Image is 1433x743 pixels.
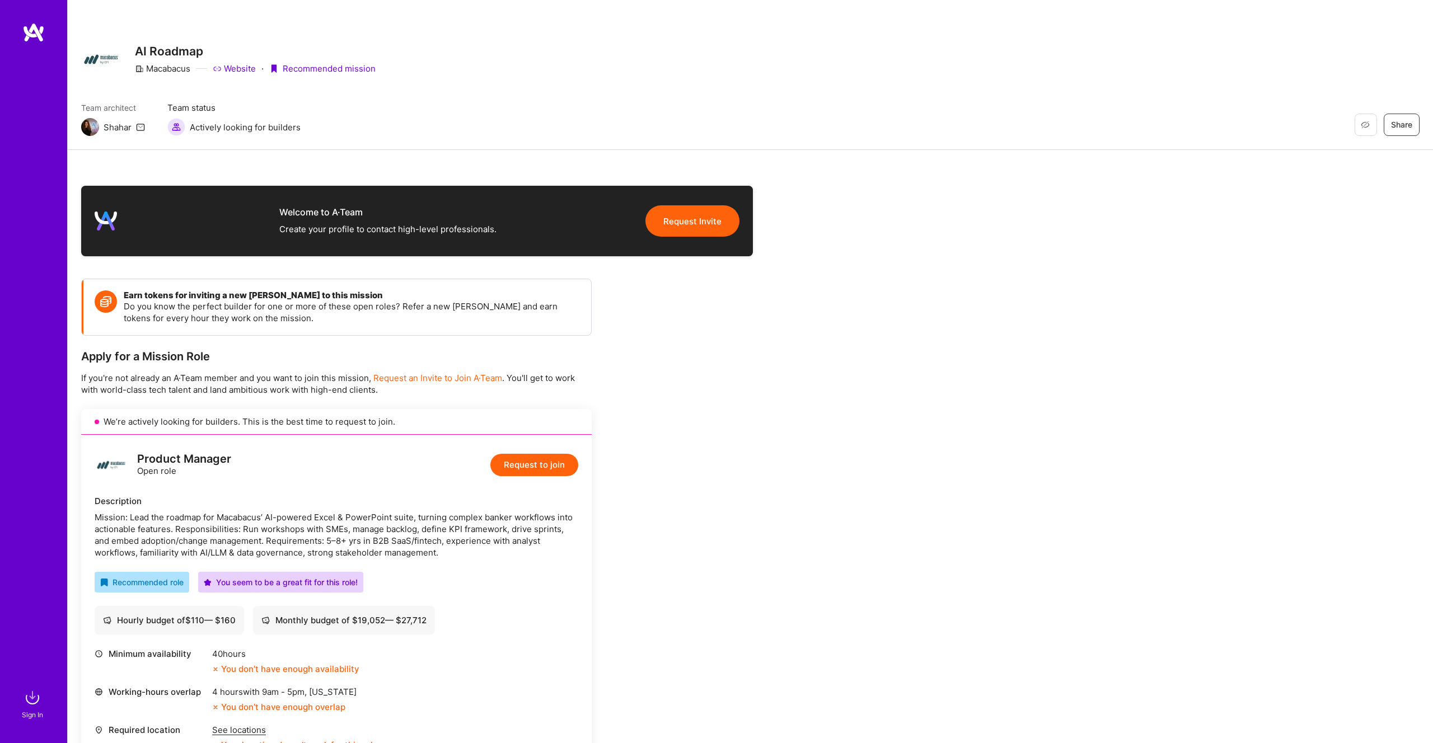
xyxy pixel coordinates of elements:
[95,650,103,658] i: icon Clock
[124,300,580,324] p: Do you know the perfect builder for one or more of these open roles? Refer a new [PERSON_NAME] an...
[490,454,578,476] button: Request to join
[22,709,43,721] div: Sign In
[1391,119,1412,130] span: Share
[261,616,270,624] i: icon Cash
[135,63,190,74] div: Macabacus
[212,648,359,660] div: 40 hours
[645,205,739,237] button: Request Invite
[81,118,99,136] img: Team Architect
[100,576,184,588] div: Recommended role
[22,22,45,43] img: logo
[373,373,502,383] span: Request an Invite to Join A·Team
[261,63,264,74] div: ·
[95,511,578,558] div: Mission: Lead the roadmap for Macabacus’ AI-powered Excel & PowerPoint suite, turning complex ban...
[261,614,427,626] div: Monthly budget of $ 19,052 — $ 27,712
[137,453,231,465] div: Product Manager
[212,704,219,711] i: icon CloseOrange
[269,63,376,74] div: Recommended mission
[21,686,44,709] img: sign in
[81,372,592,396] p: If you're not already an A·Team member and you want to join this mission, . You'll get to work wi...
[167,102,301,114] span: Team status
[212,686,357,698] div: 4 hours with [US_STATE]
[135,64,144,73] i: icon CompanyGray
[279,206,497,218] div: Welcome to A·Team
[95,290,117,313] img: Token icon
[204,579,212,586] i: icon PurpleStar
[137,453,231,477] div: Open role
[204,576,358,588] div: You seem to be a great fit for this role!
[103,614,236,626] div: Hourly budget of $ 110 — $ 160
[260,686,309,697] span: 9am - 5pm ,
[212,701,345,713] div: You don’t have enough overlap
[100,579,108,586] i: icon RecommendedBadge
[95,210,117,232] img: logo
[81,409,592,435] div: We’re actively looking for builders. This is the best time to request to join.
[212,666,219,673] i: icon CloseOrange
[124,290,580,300] h4: Earn tokens for inviting a new [PERSON_NAME] to this mission
[136,123,145,131] i: icon Mail
[104,121,132,133] div: Shahar
[81,102,145,114] span: Team architect
[81,39,121,79] img: Company Logo
[95,448,128,482] img: logo
[190,121,301,133] span: Actively looking for builders
[24,686,44,721] a: sign inSign In
[95,724,207,736] div: Required location
[103,616,111,624] i: icon Cash
[279,223,497,236] div: Create your profile to contact high-level professionals.
[213,63,256,74] a: Website
[95,495,578,507] div: Description
[135,44,376,58] h3: AI Roadmap
[81,349,592,364] div: Apply for a Mission Role
[1361,120,1370,129] i: icon EyeClosed
[269,64,278,73] i: icon PurpleRibbon
[212,663,359,675] div: You don’t have enough availability
[95,726,103,734] i: icon Location
[167,118,185,136] img: Actively looking for builders
[95,686,207,698] div: Working-hours overlap
[212,724,378,736] div: See locations
[95,648,207,660] div: Minimum availability
[1384,114,1420,136] button: Share
[95,688,103,696] i: icon World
